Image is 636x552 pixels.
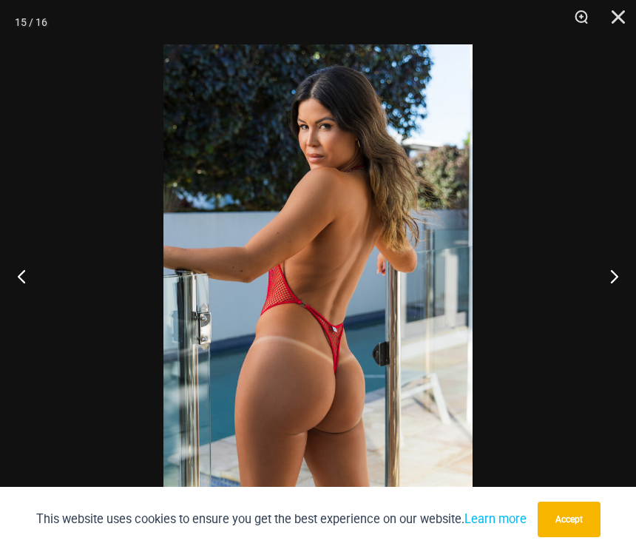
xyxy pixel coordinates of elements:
img: Summer Storm Red 8019 One Piece 02 [163,44,473,508]
button: Accept [538,502,601,537]
a: Learn more [464,512,527,526]
div: 15 / 16 [15,11,47,33]
button: Next [581,239,636,313]
p: This website uses cookies to ensure you get the best experience on our website. [36,509,527,529]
